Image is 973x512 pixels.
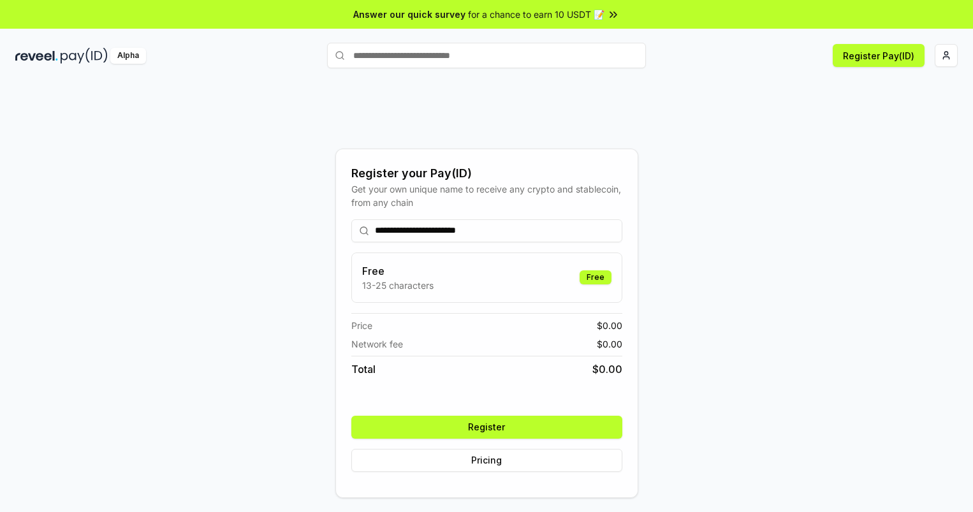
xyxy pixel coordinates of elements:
[15,48,58,64] img: reveel_dark
[351,449,622,472] button: Pricing
[580,270,611,284] div: Free
[353,8,465,21] span: Answer our quick survey
[351,337,403,351] span: Network fee
[362,279,434,292] p: 13-25 characters
[597,337,622,351] span: $ 0.00
[351,165,622,182] div: Register your Pay(ID)
[592,362,622,377] span: $ 0.00
[597,319,622,332] span: $ 0.00
[351,319,372,332] span: Price
[61,48,108,64] img: pay_id
[351,362,376,377] span: Total
[110,48,146,64] div: Alpha
[351,182,622,209] div: Get your own unique name to receive any crypto and stablecoin, from any chain
[833,44,925,67] button: Register Pay(ID)
[362,263,434,279] h3: Free
[468,8,604,21] span: for a chance to earn 10 USDT 📝
[351,416,622,439] button: Register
